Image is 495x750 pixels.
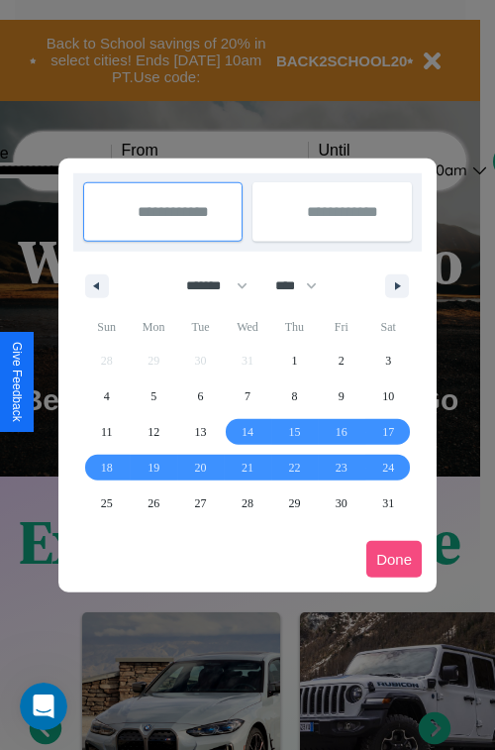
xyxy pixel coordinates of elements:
span: 10 [382,378,394,414]
button: 24 [365,450,412,485]
span: 11 [101,414,113,450]
span: 8 [291,378,297,414]
span: Tue [177,311,224,343]
span: Mon [130,311,176,343]
button: 12 [130,414,176,450]
span: 5 [150,378,156,414]
span: 22 [288,450,300,485]
button: 30 [318,485,364,521]
span: 1 [291,343,297,378]
button: 16 [318,414,364,450]
span: 21 [242,450,253,485]
span: 17 [382,414,394,450]
span: Sun [83,311,130,343]
span: 26 [148,485,159,521]
div: Give Feedback [10,342,24,422]
button: 22 [271,450,318,485]
button: 29 [271,485,318,521]
span: 28 [242,485,253,521]
button: 6 [177,378,224,414]
iframe: Intercom live chat [20,683,67,730]
button: 15 [271,414,318,450]
button: 5 [130,378,176,414]
button: 13 [177,414,224,450]
span: 14 [242,414,253,450]
button: 23 [318,450,364,485]
span: 29 [288,485,300,521]
button: 2 [318,343,364,378]
span: 30 [336,485,347,521]
button: 20 [177,450,224,485]
span: 4 [104,378,110,414]
button: Done [366,541,422,578]
span: 19 [148,450,159,485]
span: 7 [245,378,250,414]
button: 10 [365,378,412,414]
button: 4 [83,378,130,414]
span: 2 [339,343,345,378]
span: Fri [318,311,364,343]
button: 25 [83,485,130,521]
span: 24 [382,450,394,485]
button: 14 [224,414,270,450]
span: 31 [382,485,394,521]
button: 17 [365,414,412,450]
span: 9 [339,378,345,414]
span: 16 [336,414,347,450]
span: 27 [195,485,207,521]
span: 25 [101,485,113,521]
button: 28 [224,485,270,521]
span: Wed [224,311,270,343]
span: 15 [288,414,300,450]
span: 23 [336,450,347,485]
button: 11 [83,414,130,450]
span: 18 [101,450,113,485]
span: Thu [271,311,318,343]
button: 18 [83,450,130,485]
button: 7 [224,378,270,414]
span: 13 [195,414,207,450]
button: 19 [130,450,176,485]
button: 1 [271,343,318,378]
button: 9 [318,378,364,414]
button: 27 [177,485,224,521]
button: 31 [365,485,412,521]
span: 12 [148,414,159,450]
button: 3 [365,343,412,378]
span: 3 [385,343,391,378]
span: 20 [195,450,207,485]
span: Sat [365,311,412,343]
button: 26 [130,485,176,521]
button: 8 [271,378,318,414]
span: 6 [198,378,204,414]
button: 21 [224,450,270,485]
